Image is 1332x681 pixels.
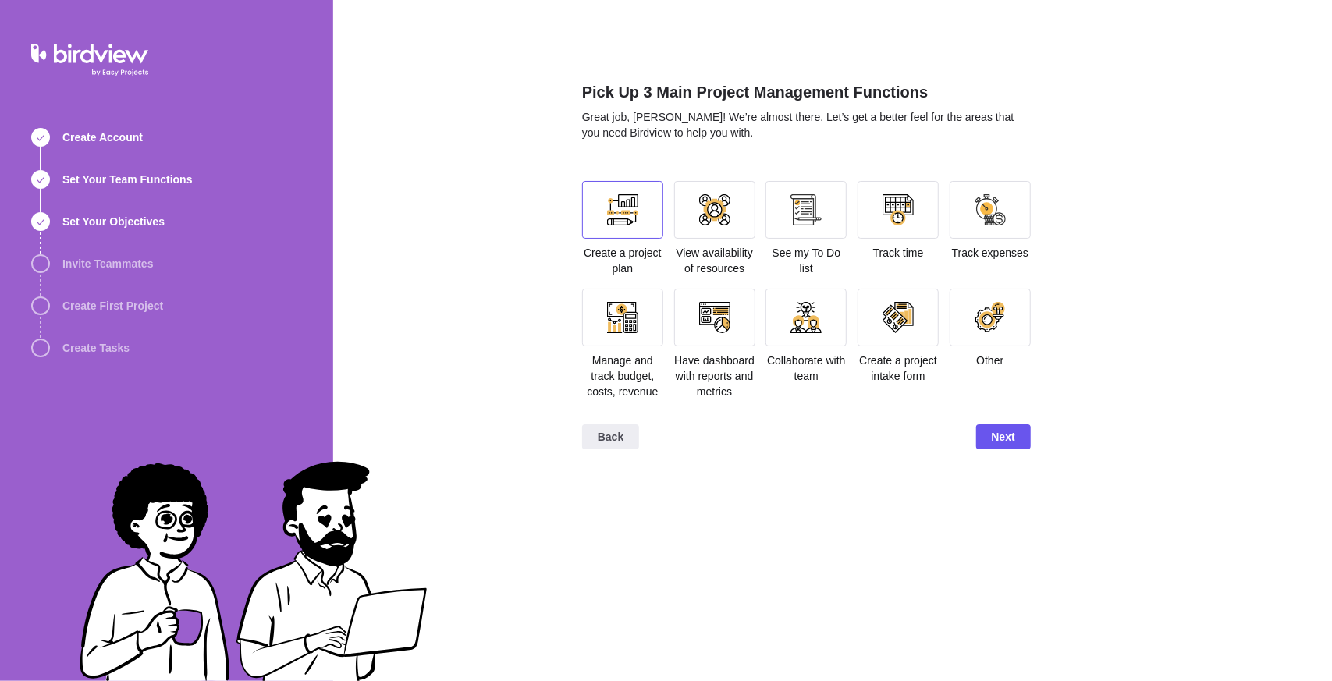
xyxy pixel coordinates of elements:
span: Next [992,427,1015,446]
span: Collaborate with team [767,354,845,382]
span: Track expenses [952,247,1028,259]
span: Create a project intake form [859,354,937,382]
span: Manage and track budget, costs, revenue [587,354,658,398]
span: Create Account [62,129,143,145]
span: Track time [873,247,924,259]
span: Have dashboard with reports and metrics [674,354,755,398]
h2: Pick Up 3 Main Project Management Functions [582,81,1031,109]
span: Back [582,424,639,449]
span: Invite Teammates [62,256,153,271]
span: Set Your Objectives [62,214,165,229]
span: Back [598,427,623,446]
span: Great job, [PERSON_NAME]! We’re almost there. Let’s get a better feel for the areas that you need... [582,111,1014,139]
span: View availability of resources [676,247,753,275]
span: Create First Project [62,298,163,314]
span: Set Your Team Functions [62,172,192,187]
span: Create Tasks [62,340,130,356]
span: See my To Do list [773,247,841,275]
span: Create a project plan [584,247,662,275]
span: Next [976,424,1031,449]
span: Other [976,354,1003,367]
